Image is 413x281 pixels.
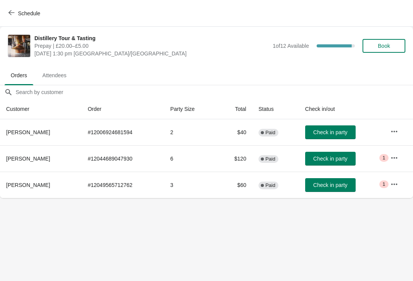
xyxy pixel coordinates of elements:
[382,181,385,187] span: 1
[305,152,356,166] button: Check in party
[18,10,40,16] span: Schedule
[164,145,217,172] td: 6
[313,156,347,162] span: Check in party
[81,99,164,119] th: Order
[217,172,252,198] td: $60
[305,125,356,139] button: Check in party
[6,182,50,188] span: [PERSON_NAME]
[5,68,33,82] span: Orders
[164,172,217,198] td: 3
[36,68,73,82] span: Attendees
[4,6,46,20] button: Schedule
[217,119,252,145] td: $40
[164,99,217,119] th: Party Size
[299,99,384,119] th: Check in/out
[81,172,164,198] td: # 12049565712762
[81,145,164,172] td: # 12044689047930
[8,35,30,57] img: Distillery Tour & Tasting
[217,145,252,172] td: $120
[265,182,275,188] span: Paid
[313,129,347,135] span: Check in party
[164,119,217,145] td: 2
[252,99,299,119] th: Status
[217,99,252,119] th: Total
[305,178,356,192] button: Check in party
[265,156,275,162] span: Paid
[273,43,309,49] span: 1 of 12 Available
[363,39,405,53] button: Book
[313,182,347,188] span: Check in party
[81,119,164,145] td: # 12006924681594
[34,34,269,42] span: Distillery Tour & Tasting
[378,43,390,49] span: Book
[15,85,413,99] input: Search by customer
[265,130,275,136] span: Paid
[34,42,269,50] span: Prepay | £20.00–£5.00
[6,129,50,135] span: [PERSON_NAME]
[34,50,269,57] span: [DATE] 1:30 pm [GEOGRAPHIC_DATA]/[GEOGRAPHIC_DATA]
[382,155,385,161] span: 1
[6,156,50,162] span: [PERSON_NAME]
